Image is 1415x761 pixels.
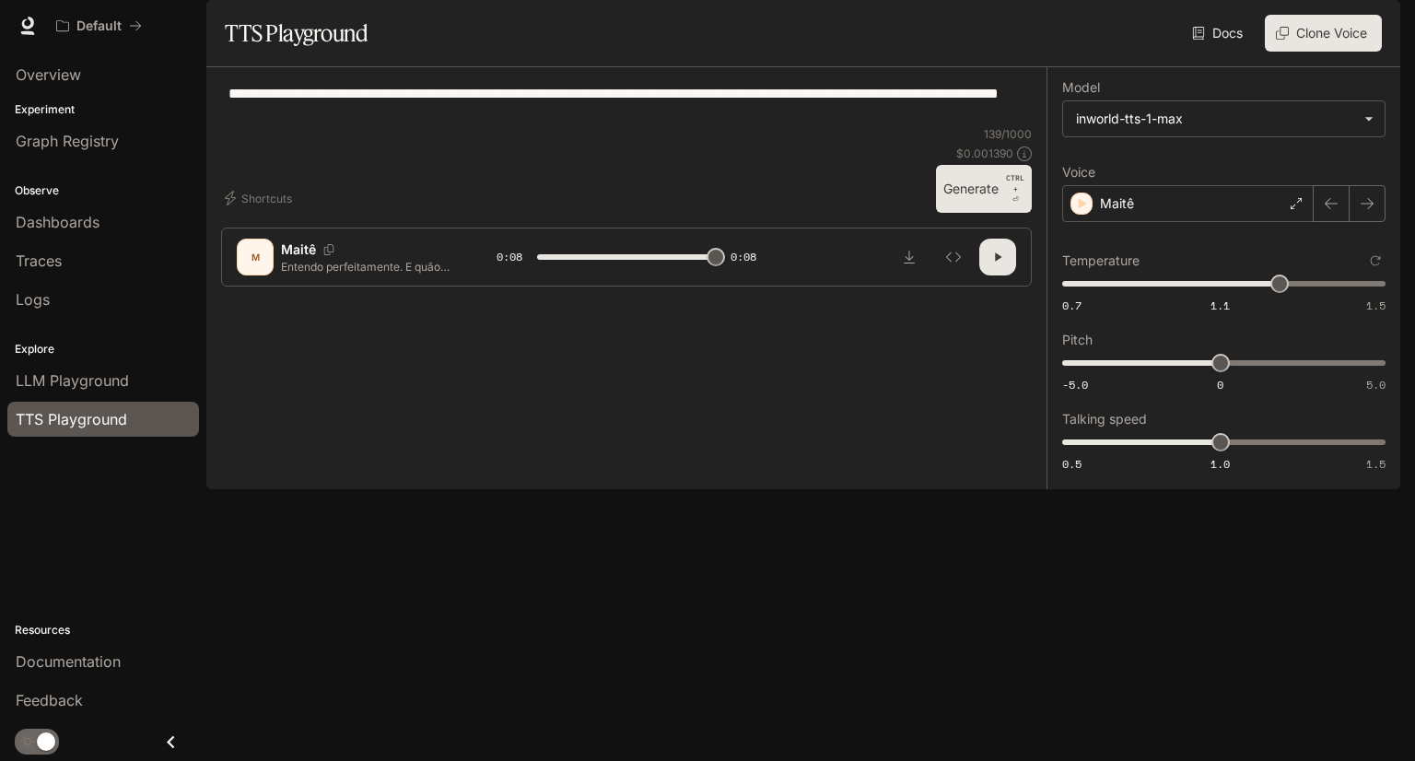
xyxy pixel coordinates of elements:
[1366,456,1386,472] span: 1.5
[891,239,928,275] button: Download audio
[984,126,1032,142] p: 139 / 1000
[1076,110,1355,128] div: inworld-tts-1-max
[281,259,452,275] p: Entendo perfeitamente. E quão confiante você está que vai conseguir fazer esse hábito? Dê uma not...
[1062,334,1093,346] p: Pitch
[1062,413,1147,426] p: Talking speed
[1062,377,1088,392] span: -5.0
[76,18,122,34] p: Default
[281,240,316,259] p: Maitê
[1210,456,1230,472] span: 1.0
[497,248,522,266] span: 0:08
[1063,101,1385,136] div: inworld-tts-1-max
[936,165,1032,213] button: GenerateCTRL +⏎
[1366,298,1386,313] span: 1.5
[1188,15,1250,52] a: Docs
[1365,251,1386,271] button: Reset to default
[1006,172,1024,205] p: ⏎
[731,248,756,266] span: 0:08
[221,183,299,213] button: Shortcuts
[1210,298,1230,313] span: 1.1
[1100,194,1134,213] p: Maitê
[1062,81,1100,94] p: Model
[316,244,342,255] button: Copy Voice ID
[1062,298,1082,313] span: 0.7
[1062,166,1095,179] p: Voice
[225,15,368,52] h1: TTS Playground
[956,146,1013,161] p: $ 0.001390
[1006,172,1024,194] p: CTRL +
[1366,377,1386,392] span: 5.0
[1217,377,1223,392] span: 0
[935,239,972,275] button: Inspect
[240,242,270,272] div: M
[1062,254,1140,267] p: Temperature
[48,7,150,44] button: All workspaces
[1265,15,1382,52] button: Clone Voice
[1062,456,1082,472] span: 0.5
